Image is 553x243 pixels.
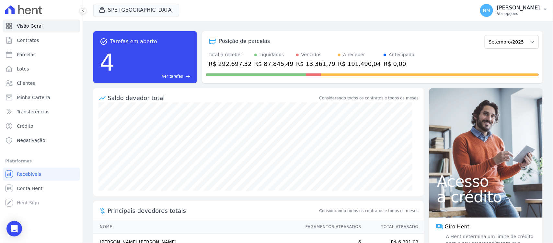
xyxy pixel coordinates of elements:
[259,51,284,58] div: Liquidados
[3,19,80,32] a: Visão Geral
[17,137,45,144] span: Negativação
[3,34,80,47] a: Contratos
[17,171,41,177] span: Recebíveis
[17,23,43,29] span: Visão Geral
[389,51,414,58] div: Antecipado
[254,59,294,68] div: R$ 87.845,49
[108,206,318,215] span: Principais devedores totais
[117,73,190,79] a: Ver tarefas east
[5,157,77,165] div: Plataformas
[3,182,80,195] a: Conta Hent
[3,168,80,181] a: Recebíveis
[3,105,80,118] a: Transferências
[100,45,115,79] div: 4
[301,51,321,58] div: Vencidos
[209,51,252,58] div: Total a receber
[110,38,157,45] span: Tarefas em aberto
[445,223,469,231] span: Giro Hent
[497,5,540,11] p: [PERSON_NAME]
[319,208,419,214] span: Considerando todos os contratos e todos os meses
[17,185,42,192] span: Conta Hent
[384,59,414,68] div: R$ 0,00
[219,37,270,45] div: Posição de parcelas
[6,221,22,237] div: Open Intercom Messenger
[319,95,419,101] div: Considerando todos os contratos e todos os meses
[93,220,299,234] th: Nome
[17,80,35,86] span: Clientes
[17,51,36,58] span: Parcelas
[186,74,190,79] span: east
[497,11,540,16] p: Ver opções
[437,173,535,189] span: Acesso
[17,123,33,129] span: Crédito
[299,220,362,234] th: Pagamentos Atrasados
[483,8,490,13] span: NM
[3,134,80,147] a: Negativação
[338,59,381,68] div: R$ 191.490,04
[108,94,318,102] div: Saldo devedor total
[3,120,80,133] a: Crédito
[3,77,80,90] a: Clientes
[343,51,365,58] div: A receber
[437,189,535,205] span: a crédito
[17,109,50,115] span: Transferências
[209,59,252,68] div: R$ 292.697,32
[93,4,179,16] button: SPE [GEOGRAPHIC_DATA]
[17,94,50,101] span: Minha Carteira
[3,91,80,104] a: Minha Carteira
[3,62,80,75] a: Lotes
[17,37,39,44] span: Contratos
[475,1,553,19] button: NM [PERSON_NAME] Ver opções
[17,66,29,72] span: Lotes
[296,59,335,68] div: R$ 13.361,79
[362,220,424,234] th: Total Atrasado
[3,48,80,61] a: Parcelas
[100,38,108,45] span: task_alt
[162,73,183,79] span: Ver tarefas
